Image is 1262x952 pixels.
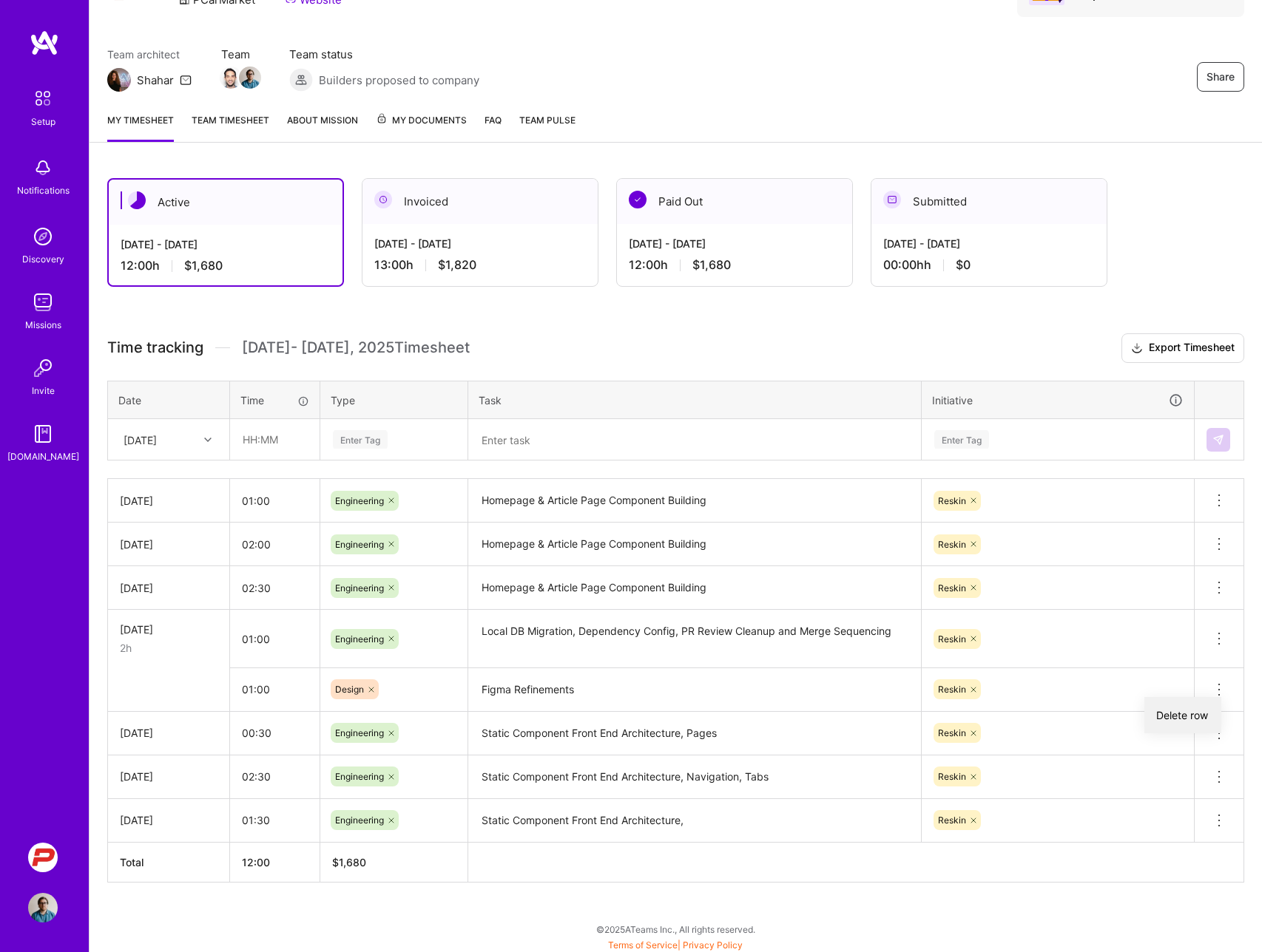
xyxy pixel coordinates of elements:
textarea: Homepage & Article Page Component Building [470,568,919,608]
a: FAQ [485,112,502,142]
div: 00:00h h [883,257,1095,273]
div: Time [240,392,309,408]
span: $ 1,680 [332,856,366,868]
div: [DATE] [120,537,217,552]
span: Team architect [107,47,192,62]
div: Paid Out [617,179,852,224]
div: Invite [32,383,55,398]
img: Builders proposed to company [289,68,313,92]
img: setup [27,83,58,114]
img: discovery [28,222,58,251]
input: HH:MM [231,420,319,459]
div: [DATE] - [DATE] [883,236,1095,251]
a: Team timesheet [192,112,269,142]
div: Active [109,180,343,225]
span: Team Pulse [519,115,576,126]
th: 12:00 [230,842,320,882]
a: My timesheet [107,112,174,142]
div: Enter Tag [934,428,989,451]
span: Engineering [335,815,384,826]
span: Design [335,684,364,695]
div: Shahar [137,72,174,88]
span: Team [221,47,260,62]
input: HH:MM [230,757,320,796]
span: $1,820 [438,257,476,273]
img: Active [128,191,146,209]
span: Engineering [335,727,384,738]
th: Task [468,381,922,419]
a: User Avatar [24,893,61,922]
img: Submit [1212,434,1224,446]
img: Invite [28,353,58,383]
i: icon Chevron [204,436,212,443]
span: Builders proposed to company [319,72,479,88]
span: Engineering [335,633,384,645]
div: [DATE] [120,622,217,637]
div: [DATE] [120,812,217,828]
th: Date [108,381,230,419]
span: Engineering [335,582,384,594]
textarea: Homepage & Article Page Component Building [470,480,919,521]
span: Engineering [335,771,384,782]
input: HH:MM [230,670,320,709]
th: Total [108,842,230,882]
textarea: Static Component Front End Architecture, Pages [470,713,919,754]
span: Reskin [938,582,966,594]
input: HH:MM [230,619,320,659]
button: Export Timesheet [1121,333,1244,363]
input: HH:MM [230,800,320,840]
div: Initiative [932,392,1184,409]
span: Team status [289,47,479,62]
i: icon Download [1131,341,1143,356]
a: Team Pulse [519,112,576,142]
div: [DATE] - [DATE] [121,237,331,252]
a: About Mission [287,112,358,142]
div: Setup [31,114,55,129]
img: logo [30,30,59,56]
span: Reskin [938,495,966,506]
div: [DATE] [120,769,217,784]
div: [DATE] - [DATE] [374,236,586,251]
span: Reskin [938,539,966,550]
div: Missions [25,317,61,333]
div: [DATE] [120,725,217,741]
img: bell [28,153,58,183]
span: Reskin [938,633,966,645]
span: Reskin [938,684,966,695]
div: 2h [120,640,217,656]
div: [DATE] [120,580,217,596]
img: guide book [28,419,58,449]
span: Reskin [938,771,966,782]
input: HH:MM [230,525,320,564]
span: Time tracking [107,339,203,357]
img: Team Member Avatar [239,67,261,89]
a: Privacy Policy [683,939,743,951]
img: Team Architect [107,68,131,92]
button: Delete row [1144,697,1221,733]
th: Type [320,381,468,419]
textarea: Homepage & Article Page Component Building [470,524,919,565]
img: Invoiced [374,191,392,208]
div: 12:00 h [121,258,331,273]
a: PCarMarket: Car Marketplace Web App Redesign [24,843,61,872]
div: [DATE] [120,493,217,509]
span: My Documents [376,112,467,129]
img: Paid Out [629,191,647,208]
textarea: Local DB Migration, Dependency Config, PR Review Cleanup and Merge Sequencing [470,611,919,667]
img: User Avatar [28,893,58,922]
div: Discovery [22,251,64,267]
span: Engineering [335,539,384,550]
span: $0 [956,257,971,273]
img: teamwork [28,288,58,317]
textarea: Figma Refinements [470,670,919,710]
img: Team Member Avatar [220,67,242,89]
span: Reskin [938,815,966,826]
span: [DATE] - [DATE] , 2025 Timesheet [242,339,470,357]
div: Invoiced [362,179,598,224]
input: HH:MM [230,713,320,752]
div: [DATE] [124,432,157,447]
input: HH:MM [230,568,320,608]
i: icon Mail [180,74,192,86]
span: $1,680 [692,257,731,273]
a: Terms of Service [608,939,678,951]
